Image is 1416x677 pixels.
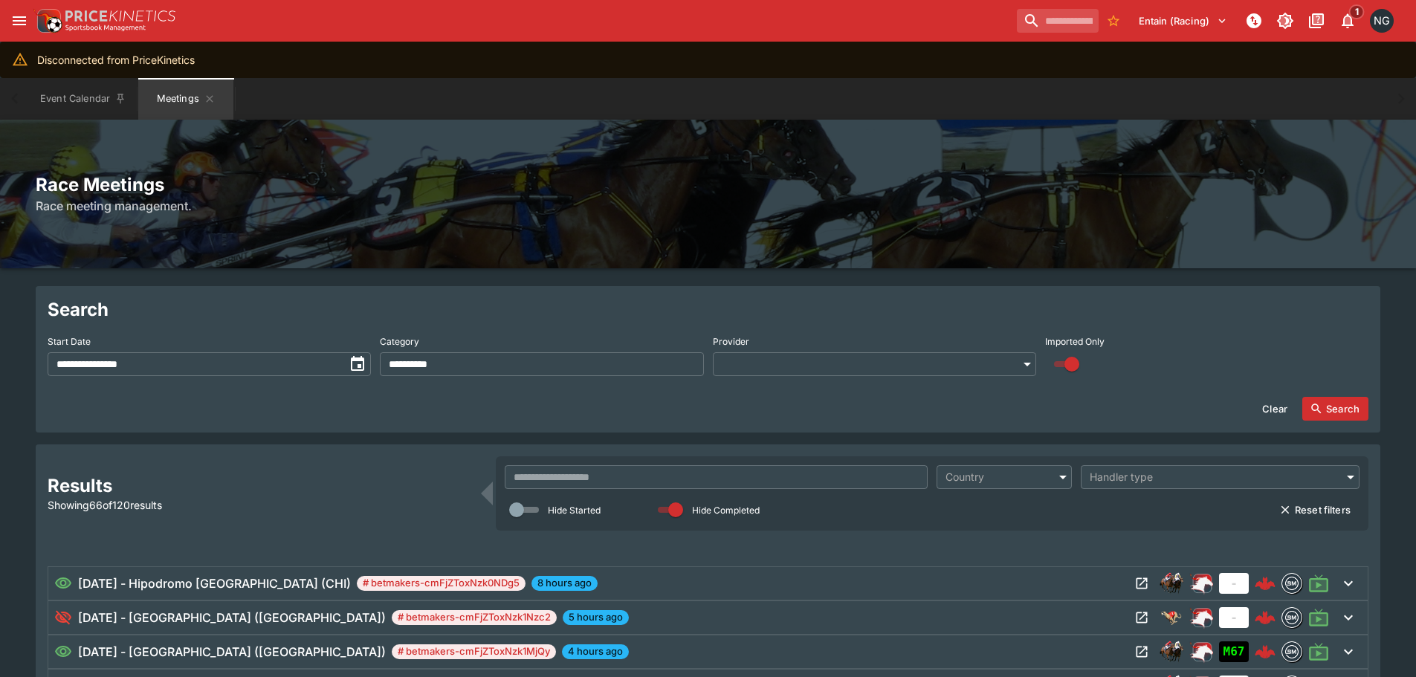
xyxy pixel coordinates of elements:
[1241,7,1267,34] button: NOT Connected to PK
[48,298,1368,321] h2: Search
[138,78,233,120] button: Meetings
[1255,573,1276,594] img: logo-cerberus--red.svg
[1160,571,1183,595] div: horse_racing
[357,576,526,591] span: # betmakers-cmFjZToxNzk0NDg5
[36,173,1380,196] h2: Race Meetings
[562,644,629,659] span: 4 hours ago
[945,470,1048,485] div: Country
[54,609,72,626] svg: Hidden
[48,335,91,348] p: Start Date
[1160,606,1183,629] img: greyhound_racing.png
[1130,571,1154,595] button: Open Meeting
[1219,573,1249,594] div: No Jetbet
[1017,9,1099,33] input: search
[31,78,135,120] button: Event Calendar
[78,574,351,592] h6: [DATE] - Hipodromo [GEOGRAPHIC_DATA] (CHI)
[1130,9,1236,33] button: Select Tenant
[548,504,601,516] p: Hide Started
[692,504,760,516] p: Hide Completed
[37,46,195,74] div: Disconnected from PriceKinetics
[1349,4,1365,19] span: 1
[1130,640,1154,664] button: Open Meeting
[531,576,598,591] span: 8 hours ago
[65,25,146,31] img: Sportsbook Management
[1281,641,1302,662] div: betmakers
[1302,397,1368,421] button: Search
[78,609,386,626] h6: [DATE] - [GEOGRAPHIC_DATA] ([GEOGRAPHIC_DATA])
[1253,397,1296,421] button: Clear
[1160,606,1183,629] div: greyhound_racing
[65,10,175,22] img: PriceKinetics
[1189,571,1213,595] img: racing.png
[1281,607,1302,628] div: betmakers
[1189,571,1213,595] div: ParallelRacing Handler
[344,351,371,378] button: toggle date time picker
[1160,640,1183,664] div: horse_racing
[1308,607,1329,628] svg: Live
[1102,9,1125,33] button: No Bookmarks
[1370,9,1394,33] div: Nick Goss
[392,644,556,659] span: # betmakers-cmFjZToxNzk1MjQy
[1281,573,1302,594] div: betmakers
[1272,7,1299,34] button: Toggle light/dark mode
[1189,640,1213,664] div: ParallelRacing Handler
[1365,4,1398,37] button: Nick Goss
[1130,606,1154,629] button: Open Meeting
[1189,606,1213,629] img: racing.png
[6,7,33,34] button: open drawer
[1160,571,1183,595] img: horse_racing.png
[1282,642,1302,661] img: betmakers.png
[392,610,557,625] span: # betmakers-cmFjZToxNzk1Nzc2
[1282,574,1302,593] img: betmakers.png
[54,643,72,661] svg: Visible
[563,610,629,625] span: 5 hours ago
[1219,607,1249,628] div: No Jetbet
[48,497,472,513] p: Showing 66 of 120 results
[1090,470,1336,485] div: Handler type
[33,6,62,36] img: PriceKinetics Logo
[1282,608,1302,627] img: betmakers.png
[48,474,472,497] h2: Results
[1271,498,1360,522] button: Reset filters
[1255,607,1276,628] img: logo-cerberus--red.svg
[1045,335,1105,348] p: Imported Only
[1219,641,1249,662] div: Imported to Jetbet as OPEN
[1189,606,1213,629] div: ParallelRacing Handler
[1189,640,1213,664] img: racing.png
[54,574,72,592] svg: Visible
[1160,640,1183,664] img: horse_racing.png
[1303,7,1330,34] button: Documentation
[380,335,419,348] p: Category
[1334,7,1361,34] button: Notifications
[713,335,749,348] p: Provider
[1308,573,1329,594] svg: Live
[78,643,386,661] h6: [DATE] - [GEOGRAPHIC_DATA] ([GEOGRAPHIC_DATA])
[1308,641,1329,662] svg: Live
[1255,641,1276,662] img: logo-cerberus--red.svg
[36,197,1380,215] h6: Race meeting management.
